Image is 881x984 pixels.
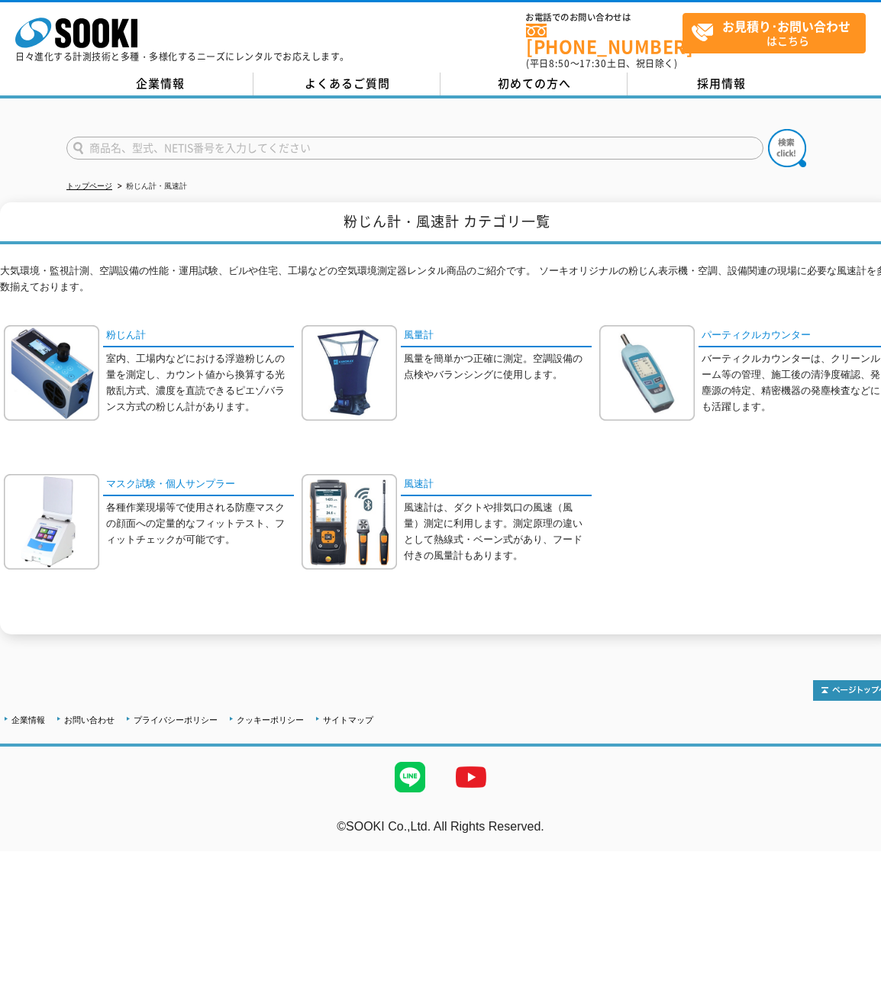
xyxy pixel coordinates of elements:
a: 風量計 [401,325,592,347]
a: マスク試験・個人サンプラー [103,474,294,496]
p: 日々進化する計測技術と多種・多様化するニーズにレンタルでお応えします。 [15,52,350,61]
a: 企業情報 [11,715,45,724]
a: お問い合わせ [64,715,115,724]
img: YouTube [440,747,502,808]
a: よくあるご質問 [253,73,440,95]
a: 採用情報 [628,73,815,95]
img: LINE [379,747,440,808]
a: [PHONE_NUMBER] [526,24,683,55]
a: テストMail [822,836,881,849]
img: 風量計 [302,325,397,421]
span: はこちら [691,14,865,52]
p: 各種作業現場等で使用される防塵マスクの顔面への定量的なフィットテスト、フィットチェックが可能です。 [106,500,294,547]
p: 室内、工場内などにおける浮遊粉じんの量を測定し、カウント値から換算する光散乱方式、濃度を直読できるピエゾバランス方式の粉じん計があります。 [106,351,294,415]
span: 17:30 [579,56,607,70]
img: マスク試験・個人サンプラー [4,474,99,569]
a: 風速計 [401,474,592,496]
img: 粉じん計 [4,325,99,421]
p: 風速計は、ダクトや排気口の風速（風量）測定に利用します。測定原理の違いとして熱線式・ベーン式があり、フード付きの風量計もあります。 [404,500,592,563]
img: btn_search.png [768,129,806,167]
span: 初めての方へ [498,75,571,92]
a: お見積り･お問い合わせはこちら [683,13,866,53]
a: サイトマップ [323,715,373,724]
a: 企業情報 [66,73,253,95]
a: クッキーポリシー [237,715,304,724]
strong: お見積り･お問い合わせ [722,17,850,35]
a: 初めての方へ [440,73,628,95]
a: 粉じん計 [103,325,294,347]
img: パーティクルカウンター [599,325,695,421]
a: トップページ [66,182,112,190]
img: 風速計 [302,474,397,569]
span: 8:50 [549,56,570,70]
span: (平日 ～ 土日、祝日除く) [526,56,677,70]
li: 粉じん計・風速計 [115,179,187,195]
span: お電話でのお問い合わせは [526,13,683,22]
p: 風量を簡単かつ正確に測定。空調設備の点検やバランシングに使用します。 [404,351,592,383]
a: プライバシーポリシー [134,715,218,724]
input: 商品名、型式、NETIS番号を入力してください [66,137,763,160]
